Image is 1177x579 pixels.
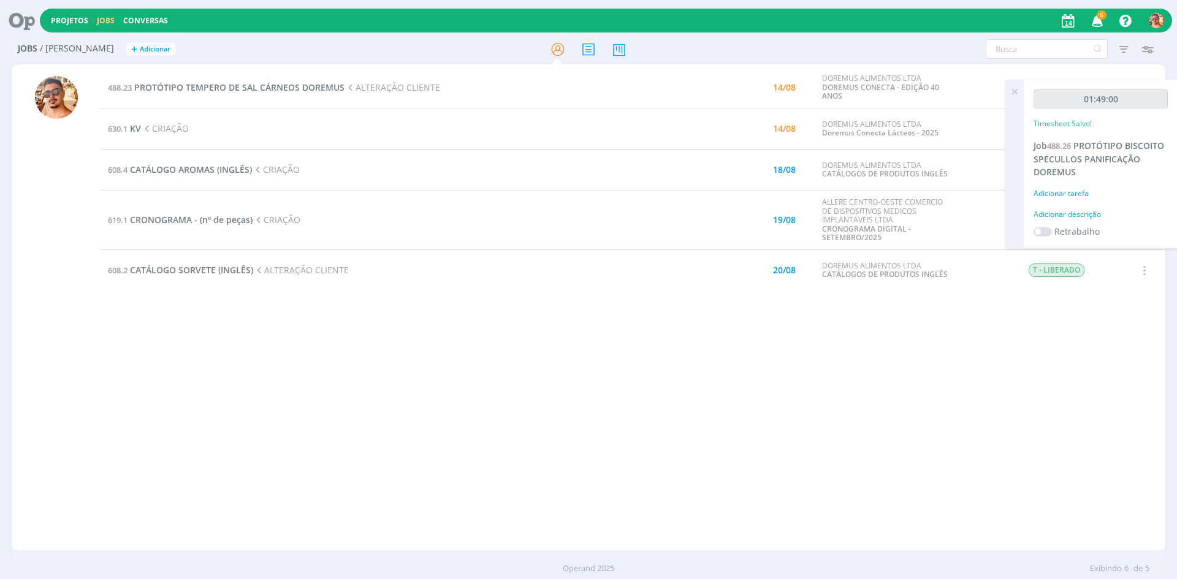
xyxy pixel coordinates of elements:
[108,214,128,225] span: 619.1
[35,76,78,119] img: V
[1034,140,1164,178] span: PROTÓTIPO BISCOITO SPECULLOS PANIFICAÇÃO DOREMUS
[822,269,948,279] a: CATÁLOGOS DE PRODUTOS INGLÊS
[108,82,132,93] span: 488.23
[134,81,345,93] span: PROTÓTIPO TEMPERO DE SAL CÁRNEOS DOREMUS
[1148,10,1165,31] button: V
[822,82,939,101] a: DOREMUS CONECTA - EDIÇÃO 40 ANOS
[123,15,168,26] a: Conversas
[108,164,128,175] span: 608.4
[130,123,141,134] span: KV
[108,214,253,225] a: 619.1CRONOGRAMA - (nº de peças)
[773,216,796,224] div: 19/08
[108,264,253,276] a: 608.2CATÁLOGO SORVETE (INGLÊS)
[773,266,796,274] div: 20/08
[108,123,141,134] a: 630.1KV
[93,16,118,26] button: Jobs
[1034,209,1168,220] div: Adicionar descrição
[1097,10,1107,20] span: 5
[108,123,128,134] span: 630.1
[108,164,252,175] a: 608.4CATÁLOGO AROMAS (INGLÊS)
[1149,13,1164,28] img: V
[1133,562,1143,575] span: de
[822,120,948,138] div: DOREMUS ALIMENTOS LTDA
[1090,562,1122,575] span: Exibindo
[253,264,349,276] span: ALTERAÇÃO CLIENTE
[1029,263,1084,277] span: T - LIBERADO
[1034,188,1168,199] div: Adicionar tarefa
[141,123,189,134] span: CRIAÇÃO
[773,124,796,133] div: 14/08
[822,127,939,138] a: Doremus Conecta Lácteos - 2025
[51,15,88,26] a: Projetos
[18,44,37,54] span: Jobs
[252,164,300,175] span: CRIAÇÃO
[822,74,948,100] div: DOREMUS ALIMENTOS LTDA
[97,15,115,26] a: Jobs
[131,43,137,56] span: +
[822,198,948,242] div: ALLERE CENTRO-OESTE COMERCIO DE DISPOSITIVOS MEDICOS IMPLANTAVEIS LTDA
[130,214,253,225] span: CRONOGRAMA - (nº de peças)
[108,265,128,276] span: 608.2
[1034,140,1164,178] a: Job488.26PROTÓTIPO BISCOITO SPECULLOS PANIFICAÇÃO DOREMUS
[822,224,911,243] a: CRONOGRAMA DIGITAL - SETEMBRO/2025
[253,214,300,225] span: CRIAÇÃO
[345,81,440,93] span: ALTERAÇÃO CLIENTE
[1145,562,1149,575] span: 5
[108,81,345,93] a: 488.23PROTÓTIPO TEMPERO DE SAL CÁRNEOS DOREMUS
[130,264,253,276] span: CATÁLOGO SORVETE (INGLÊS)
[822,168,948,179] a: CATÁLOGOS DE PRODUTOS INGLÊS
[1084,10,1109,32] button: 5
[822,262,948,279] div: DOREMUS ALIMENTOS LTDA
[1047,140,1071,151] span: 488.26
[1124,562,1129,575] span: 6
[47,16,92,26] button: Projetos
[773,165,796,174] div: 18/08
[140,45,170,53] span: Adicionar
[126,43,175,56] button: +Adicionar
[986,39,1108,59] input: Busca
[120,16,172,26] button: Conversas
[822,161,948,179] div: DOREMUS ALIMENTOS LTDA
[1034,118,1092,129] p: Timesheet Salvo!
[40,44,114,54] span: / [PERSON_NAME]
[130,164,252,175] span: CATÁLOGO AROMAS (INGLÊS)
[1054,225,1100,238] label: Retrabalho
[773,83,796,92] div: 14/08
